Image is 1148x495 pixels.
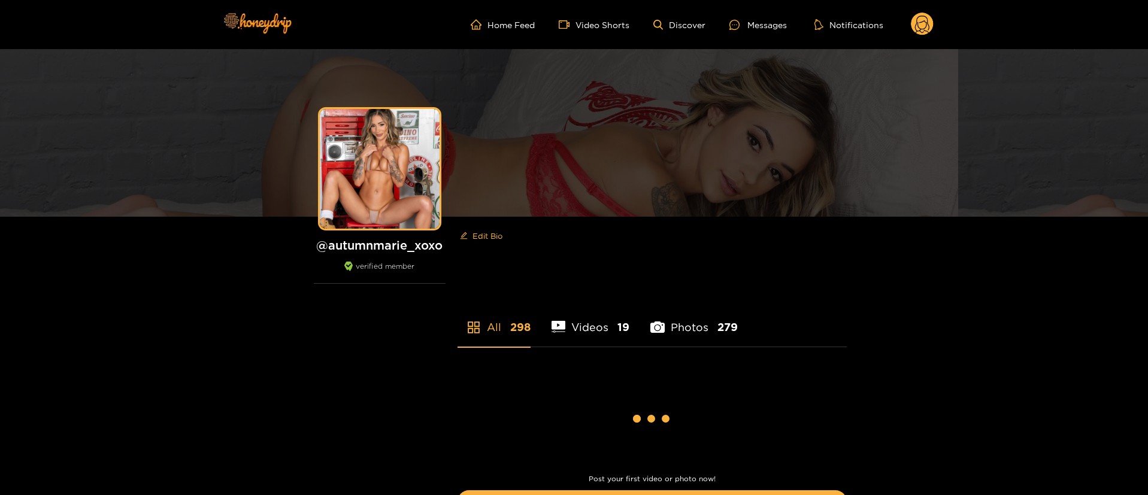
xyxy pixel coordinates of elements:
[653,20,705,30] a: Discover
[467,320,481,335] span: appstore
[471,19,487,30] span: home
[460,232,468,241] span: edit
[510,320,531,335] span: 298
[472,230,502,242] span: Edit Bio
[458,226,505,245] button: editEdit Bio
[458,475,847,483] p: Post your first video or photo now!
[717,320,738,335] span: 279
[314,262,446,284] div: verified member
[729,18,787,32] div: Messages
[811,19,887,31] button: Notifications
[471,19,535,30] a: Home Feed
[650,293,738,347] li: Photos
[559,19,629,30] a: Video Shorts
[559,19,575,30] span: video-camera
[314,238,446,253] h1: @ autumnmarie_xoxo
[458,293,531,347] li: All
[617,320,629,335] span: 19
[552,293,630,347] li: Videos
